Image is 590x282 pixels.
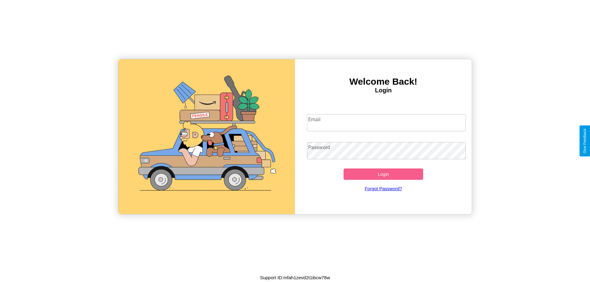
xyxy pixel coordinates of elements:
[118,59,295,214] img: gif
[583,129,587,153] div: Give Feedback
[344,168,423,180] button: Login
[295,87,472,94] h4: Login
[295,76,472,87] h3: Welcome Back!
[260,273,330,282] p: Support ID: mfah1zevd2t1ibcw78w
[304,180,463,197] a: Forgot Password?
